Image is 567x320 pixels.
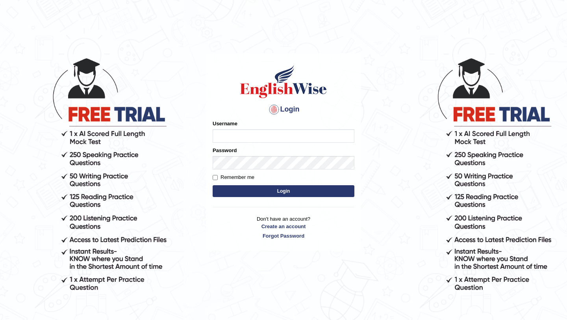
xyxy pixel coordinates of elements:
[213,223,354,230] a: Create an account
[213,147,237,154] label: Password
[213,173,254,181] label: Remember me
[213,232,354,240] a: Forgot Password
[213,215,354,240] p: Don't have an account?
[213,103,354,116] h4: Login
[239,64,328,99] img: Logo of English Wise sign in for intelligent practice with AI
[213,175,218,180] input: Remember me
[213,120,237,127] label: Username
[213,185,354,197] button: Login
